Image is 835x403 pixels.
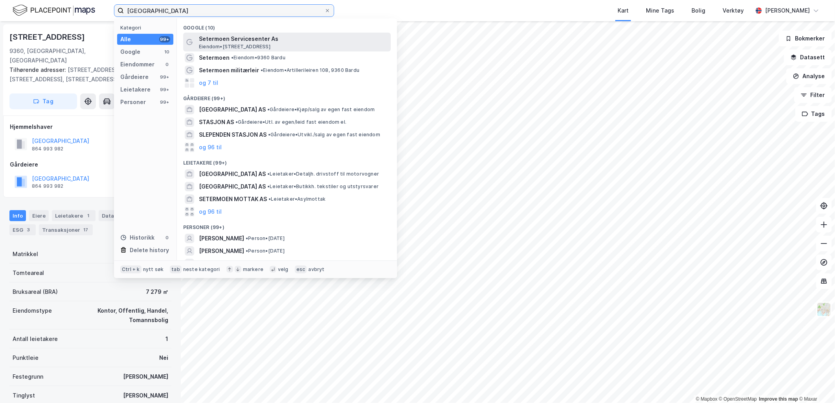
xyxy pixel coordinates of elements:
[243,266,263,273] div: markere
[199,143,222,152] button: og 96 til
[177,89,397,103] div: Gårdeiere (99+)
[120,85,151,94] div: Leietakere
[692,6,705,15] div: Bolig
[246,235,248,241] span: •
[13,372,43,381] div: Festegrunn
[32,146,63,152] div: 864 993 982
[278,266,289,273] div: velg
[199,182,266,191] span: [GEOGRAPHIC_DATA] AS
[9,224,36,235] div: ESG
[177,18,397,33] div: Google (10)
[199,44,270,50] span: Eiendom • [STREET_ADDRESS]
[120,97,146,107] div: Personer
[784,49,832,65] button: Datasett
[146,287,168,297] div: 7 279 ㎡
[120,25,173,31] div: Kategori
[13,4,95,17] img: logo.f888ab2527a4732fd821a326f86c7f29.svg
[120,60,154,69] div: Eiendommer
[170,266,182,273] div: tab
[268,132,380,138] span: Gårdeiere • Utvikl./salg av egen fast eiendom
[261,67,359,73] span: Eiendom • Artillerileiren 108, 9360 Bardu
[13,353,39,363] div: Punktleie
[779,31,832,46] button: Bokmerker
[164,234,170,241] div: 0
[159,353,168,363] div: Nei
[235,119,238,125] span: •
[199,234,244,243] span: [PERSON_NAME]
[719,396,757,402] a: OpenStreetMap
[246,248,285,254] span: Person • [DATE]
[796,365,835,403] iframe: Chat Widget
[13,306,52,315] div: Eiendomstype
[199,34,388,44] span: Setermoen Servicesenter As
[120,47,140,57] div: Google
[120,233,154,242] div: Historikk
[85,212,92,220] div: 1
[13,268,44,278] div: Tomteareal
[9,210,26,221] div: Info
[199,169,266,179] span: [GEOGRAPHIC_DATA] AS
[269,196,271,202] span: •
[231,55,285,61] span: Eiendom • 9360 Bardu
[120,266,142,273] div: Ctrl + k
[29,210,49,221] div: Eiere
[199,130,267,139] span: SLEPENDEN STASJON AS
[52,210,96,221] div: Leietakere
[13,249,38,259] div: Matrikkel
[82,226,90,234] div: 17
[123,391,168,400] div: [PERSON_NAME]
[199,194,267,204] span: SETERMOEN MOTTAK AS
[246,235,285,242] span: Person • [DATE]
[25,226,33,234] div: 3
[99,210,128,221] div: Datasett
[199,246,244,256] span: [PERSON_NAME]
[123,372,168,381] div: [PERSON_NAME]
[199,117,234,127] span: STASJON AS
[199,78,218,88] button: og 7 til
[267,171,270,177] span: •
[183,266,220,273] div: neste kategori
[199,259,244,268] span: [PERSON_NAME]
[130,245,169,255] div: Delete history
[120,35,131,44] div: Alle
[199,66,259,75] span: Setermoen militærleir
[618,6,629,15] div: Kart
[177,154,397,168] div: Leietakere (99+)
[786,68,832,84] button: Analyse
[159,86,170,93] div: 99+
[199,105,266,114] span: [GEOGRAPHIC_DATA] AS
[166,334,168,344] div: 1
[159,74,170,80] div: 99+
[646,6,674,15] div: Mine Tags
[199,53,230,62] span: Setermoen
[177,218,397,232] div: Personer (99+)
[32,183,63,189] div: 864 993 982
[723,6,744,15] div: Verktøy
[696,396,717,402] a: Mapbox
[159,36,170,42] div: 99+
[10,160,171,169] div: Gårdeiere
[261,67,263,73] span: •
[246,248,248,254] span: •
[795,106,832,122] button: Tags
[199,207,222,216] button: og 96 til
[9,31,86,43] div: [STREET_ADDRESS]
[817,302,831,317] img: Z
[39,224,93,235] div: Transaksjoner
[159,99,170,105] div: 99+
[267,106,375,113] span: Gårdeiere • Kjøp/salg av egen fast eiendom
[267,171,379,177] span: Leietaker • Detaljh. drivstoff til motorvogner
[759,396,798,402] a: Improve this map
[295,266,307,273] div: esc
[9,66,68,73] span: Tilhørende adresser:
[267,106,270,112] span: •
[164,49,170,55] div: 10
[235,119,346,125] span: Gårdeiere • Utl. av egen/leid fast eiendom el.
[267,183,270,189] span: •
[124,5,324,16] input: Søk på adresse, matrikkel, gårdeiere, leietakere eller personer
[267,183,379,190] span: Leietaker • Butikkh. tekstiler og utstyrsvarer
[268,132,270,137] span: •
[61,306,168,325] div: Kontor, Offentlig, Handel, Tomannsbolig
[143,266,164,273] div: nytt søk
